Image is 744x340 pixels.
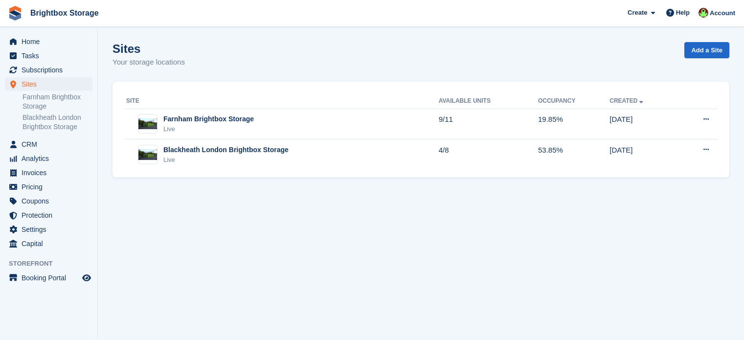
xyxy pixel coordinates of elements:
[609,139,678,170] td: [DATE]
[113,57,185,68] p: Your storage locations
[5,35,92,48] a: menu
[22,49,80,63] span: Tasks
[5,77,92,91] a: menu
[22,35,80,48] span: Home
[5,194,92,208] a: menu
[163,124,254,134] div: Live
[22,77,80,91] span: Sites
[22,152,80,165] span: Analytics
[5,208,92,222] a: menu
[5,63,92,77] a: menu
[8,6,23,21] img: stora-icon-8386f47178a22dfd0bd8f6a31ec36ba5ce8667c1dd55bd0f319d3a0aa187defe.svg
[538,139,609,170] td: 53.85%
[124,93,439,109] th: Site
[81,272,92,284] a: Preview store
[9,259,97,269] span: Storefront
[5,152,92,165] a: menu
[439,139,538,170] td: 4/8
[609,97,645,104] a: Created
[439,93,538,109] th: Available Units
[5,49,92,63] a: menu
[5,180,92,194] a: menu
[138,118,157,129] img: Image of Farnham Brightbox Storage site
[23,92,92,111] a: Farnham Brightbox Storage
[163,145,289,155] div: Blackheath London Brightbox Storage
[676,8,690,18] span: Help
[163,114,254,124] div: Farnham Brightbox Storage
[609,109,678,139] td: [DATE]
[538,109,609,139] td: 19.85%
[22,194,80,208] span: Coupons
[5,166,92,180] a: menu
[22,208,80,222] span: Protection
[22,271,80,285] span: Booking Portal
[22,237,80,250] span: Capital
[439,109,538,139] td: 9/11
[684,42,729,58] a: Add a Site
[5,223,92,236] a: menu
[5,137,92,151] a: menu
[710,8,735,18] span: Account
[5,271,92,285] a: menu
[138,149,157,160] img: Image of Blackheath London Brightbox Storage site
[22,166,80,180] span: Invoices
[22,223,80,236] span: Settings
[23,113,92,132] a: Blackheath London Brightbox Storage
[22,63,80,77] span: Subscriptions
[699,8,708,18] img: Marlena
[538,93,609,109] th: Occupancy
[113,42,185,55] h1: Sites
[628,8,647,18] span: Create
[5,237,92,250] a: menu
[163,155,289,165] div: Live
[22,137,80,151] span: CRM
[26,5,103,21] a: Brightbox Storage
[22,180,80,194] span: Pricing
